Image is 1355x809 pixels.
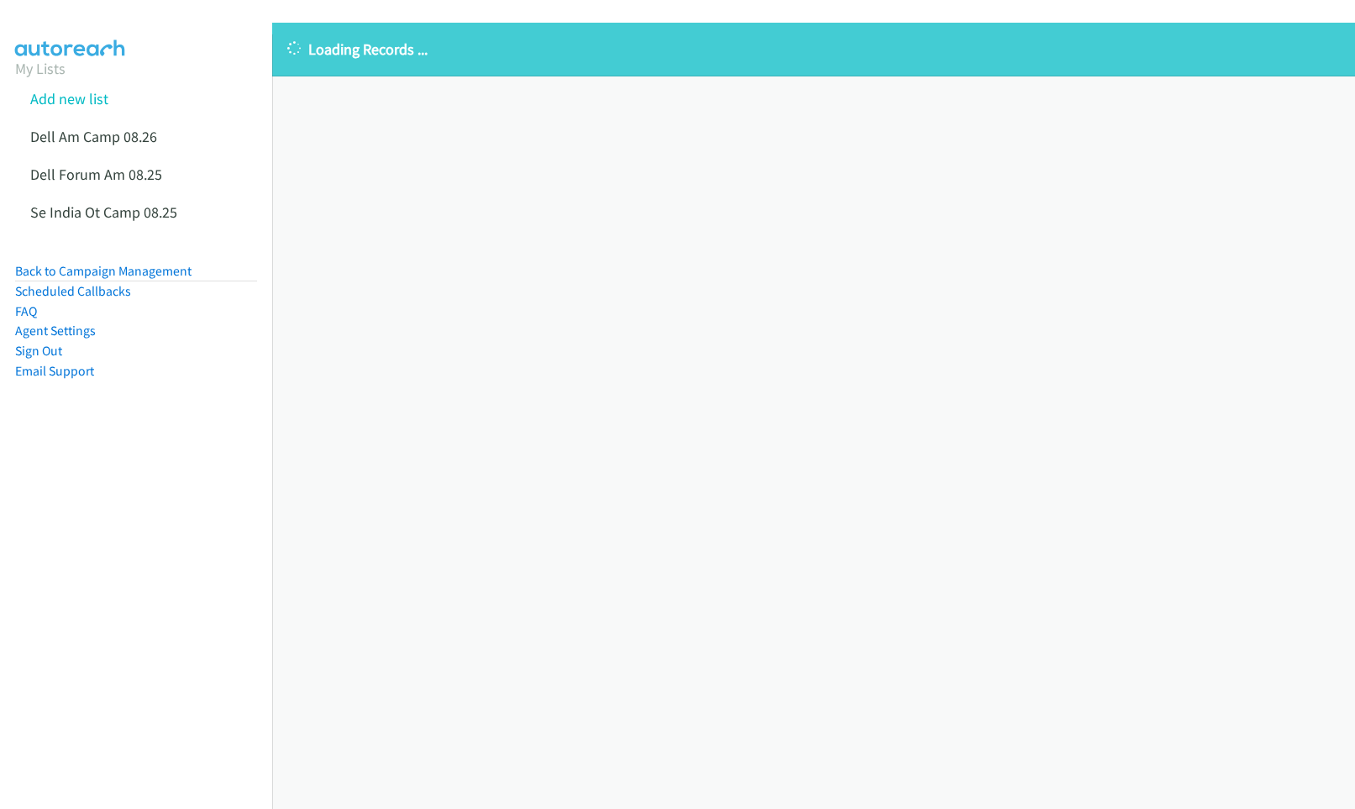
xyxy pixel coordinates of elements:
p: Loading Records ... [287,38,1340,60]
a: Sign Out [15,343,62,359]
a: My Lists [15,59,66,78]
a: FAQ [15,303,37,319]
a: Dell Am Camp 08.26 [30,127,157,146]
a: Scheduled Callbacks [15,283,131,299]
a: Add new list [30,89,108,108]
a: Dell Forum Am 08.25 [30,165,162,184]
a: Se India Ot Camp 08.25 [30,202,177,222]
a: Agent Settings [15,323,96,339]
a: Back to Campaign Management [15,263,192,279]
a: Email Support [15,363,94,379]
